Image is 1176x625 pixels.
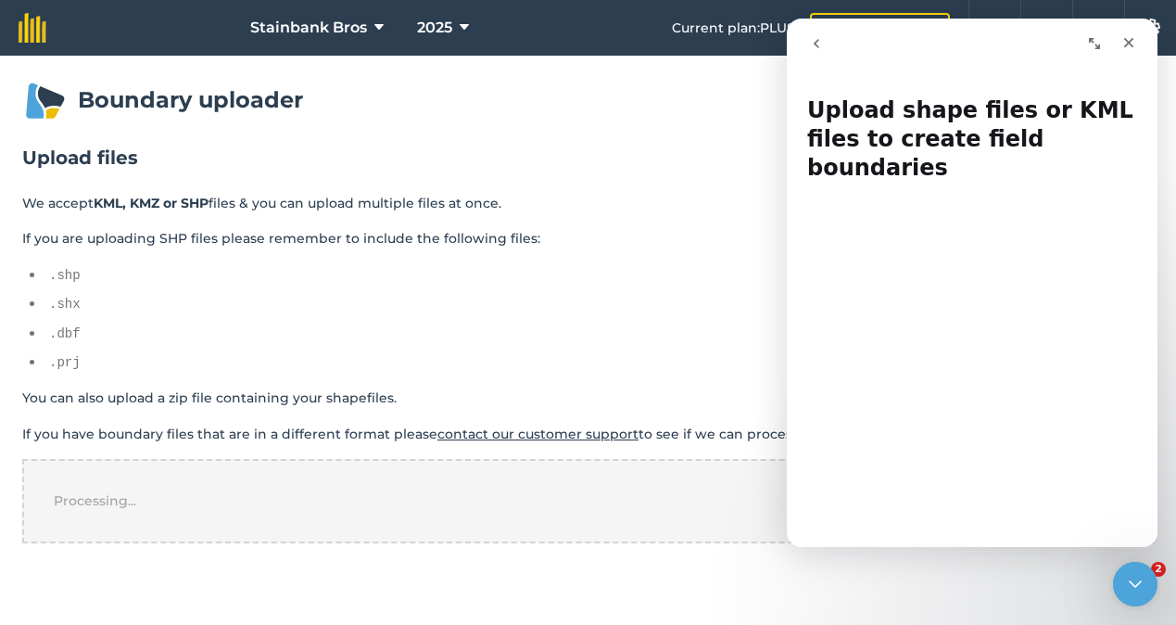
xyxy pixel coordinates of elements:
[810,13,950,43] a: Change plan
[1151,562,1166,577] span: 2
[250,17,367,39] span: Stainbank Bros
[1113,562,1157,606] iframe: Intercom live chat
[22,424,1154,444] p: If you have boundary files that are in a different format please to see if we can process them fo...
[22,388,1154,408] p: You can also upload a zip file containing your shapefiles.
[49,352,1154,373] pre: .prj
[557,7,592,43] button: Collapse window
[94,195,209,211] strong: KML, KMZ or SHP
[19,13,46,43] img: fieldmargin Logo
[49,265,1154,286] pre: .shp
[49,324,1154,344] pre: .dbf
[672,18,795,38] span: Current plan : PLUS
[22,228,1154,249] p: If you are uploading SHP files please remember to include the following files:
[12,7,47,43] button: go back
[54,492,136,509] span: Processing...
[22,193,1154,213] p: We accept files & you can upload multiple files at once.
[437,426,639,442] a: contact our customer support
[1090,17,1108,39] img: svg+xml;base64,PHN2ZyB4bWxucz0iaHR0cDovL3d3dy53My5vcmcvMjAwMC9zdmciIHdpZHRoPSIxNyIgaGVpZ2h0PSIxNy...
[787,19,1157,547] iframe: Intercom live chat
[49,294,1154,314] pre: .shx
[417,17,452,39] span: 2025
[22,145,1154,171] h2: Upload files
[22,78,1154,122] h1: Boundary uploader
[592,7,626,41] div: Close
